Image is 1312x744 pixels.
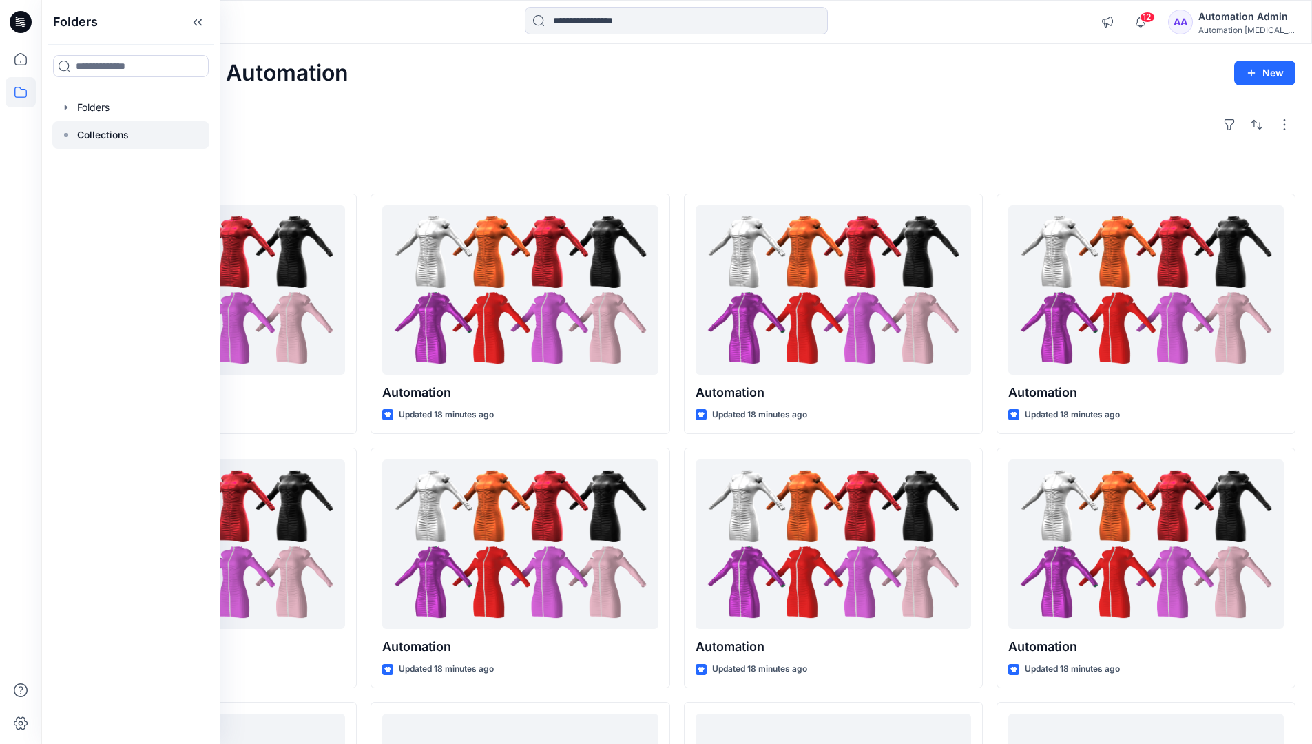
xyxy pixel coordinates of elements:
a: Automation [696,205,971,375]
p: Collections [77,127,129,143]
a: Automation [382,459,658,630]
h4: Styles [58,163,1295,180]
a: Automation [1008,459,1284,630]
p: Updated 18 minutes ago [1025,662,1120,676]
p: Updated 18 minutes ago [712,408,807,422]
p: Automation [696,383,971,402]
div: AA [1168,10,1193,34]
a: Automation [382,205,658,375]
p: Updated 18 minutes ago [1025,408,1120,422]
p: Automation [1008,383,1284,402]
p: Automation [696,637,971,657]
p: Updated 18 minutes ago [399,408,494,422]
div: Automation [MEDICAL_DATA]... [1198,25,1295,35]
p: Automation [382,383,658,402]
a: Automation [696,459,971,630]
a: Automation [1008,205,1284,375]
p: Automation [1008,637,1284,657]
button: New [1234,61,1295,85]
div: Automation Admin [1198,8,1295,25]
p: Updated 18 minutes ago [399,662,494,676]
p: Automation [382,637,658,657]
p: Updated 18 minutes ago [712,662,807,676]
span: 12 [1140,12,1155,23]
